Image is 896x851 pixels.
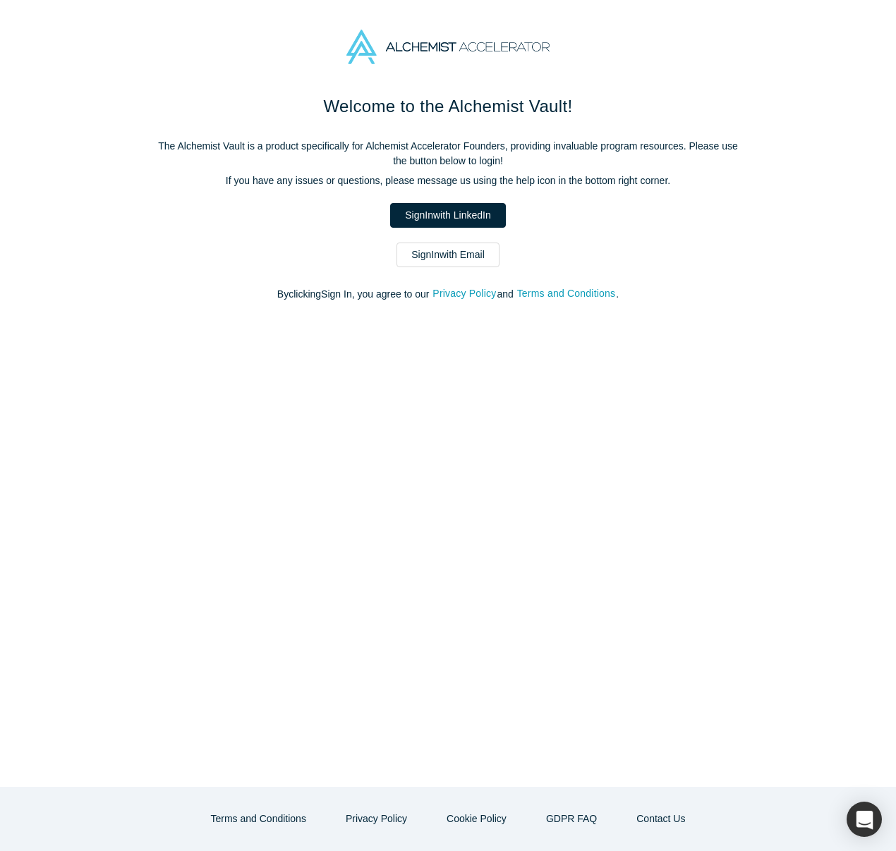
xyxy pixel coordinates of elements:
p: By clicking Sign In , you agree to our and . [152,287,744,302]
a: GDPR FAQ [531,807,612,831]
button: Contact Us [622,807,700,831]
button: Cookie Policy [432,807,521,831]
p: The Alchemist Vault is a product specifically for Alchemist Accelerator Founders, providing inval... [152,139,744,169]
h1: Welcome to the Alchemist Vault! [152,94,744,119]
img: Alchemist Accelerator Logo [346,30,550,64]
button: Terms and Conditions [516,286,617,302]
button: Privacy Policy [432,286,497,302]
a: SignInwith LinkedIn [390,203,505,228]
p: If you have any issues or questions, please message us using the help icon in the bottom right co... [152,173,744,188]
a: SignInwith Email [396,243,500,267]
button: Terms and Conditions [196,807,321,831]
button: Privacy Policy [331,807,422,831]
